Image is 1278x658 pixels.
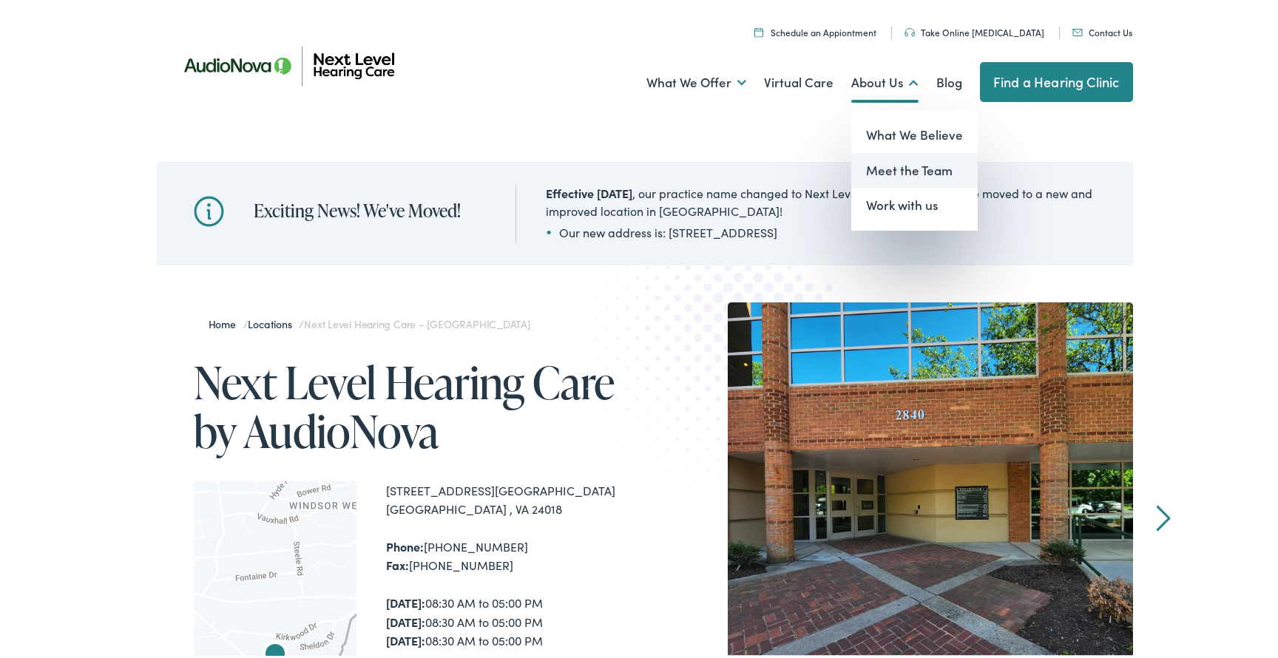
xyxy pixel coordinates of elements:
a: Locations [248,313,299,328]
strong: Fax: [386,554,409,570]
h1: Next Level Hearing Care by AudioNova [194,355,645,452]
a: About Us [851,52,919,107]
img: Calendar icon representing the ability to schedule a hearing test or hearing aid appointment at N... [754,24,763,34]
a: Work with us [851,185,978,220]
a: Schedule an Appiontment [754,23,876,35]
strong: [DATE]: [386,629,425,645]
a: What We Believe [851,115,978,150]
span: / / [209,313,530,328]
img: An icon representing mail communication is presented in a unique teal color. [1072,26,1083,33]
div: [PHONE_NUMBER] [PHONE_NUMBER] [386,535,645,572]
span: Next Level Hearing Care – [GEOGRAPHIC_DATA] [304,313,530,328]
a: Home [209,313,243,328]
a: Meet the Team [851,150,978,186]
img: An icon symbolizing headphones, colored in teal, suggests audio-related services or features. [905,25,915,34]
h2: Exciting News! We've Moved! [254,197,485,219]
div: [STREET_ADDRESS][GEOGRAPHIC_DATA] [GEOGRAPHIC_DATA] , VA 24018 [386,478,645,516]
b: Effective [DATE] [546,182,632,198]
div: , our practice name changed to Next Level Hearing Care and we moved to a new and improved locatio... [546,181,1096,217]
a: Take Online [MEDICAL_DATA] [905,23,1044,35]
a: Blog [936,52,962,107]
a: Virtual Care [764,52,834,107]
strong: [DATE]: [386,611,425,627]
a: Find a Hearing Clinic [980,59,1133,99]
strong: [DATE]: [386,591,425,608]
strong: Phone: [386,535,424,552]
a: Contact Us [1072,23,1132,35]
a: Next [1156,502,1170,529]
li: Our new address is: [STREET_ADDRESS] [546,220,1096,238]
a: What We Offer [646,52,746,107]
